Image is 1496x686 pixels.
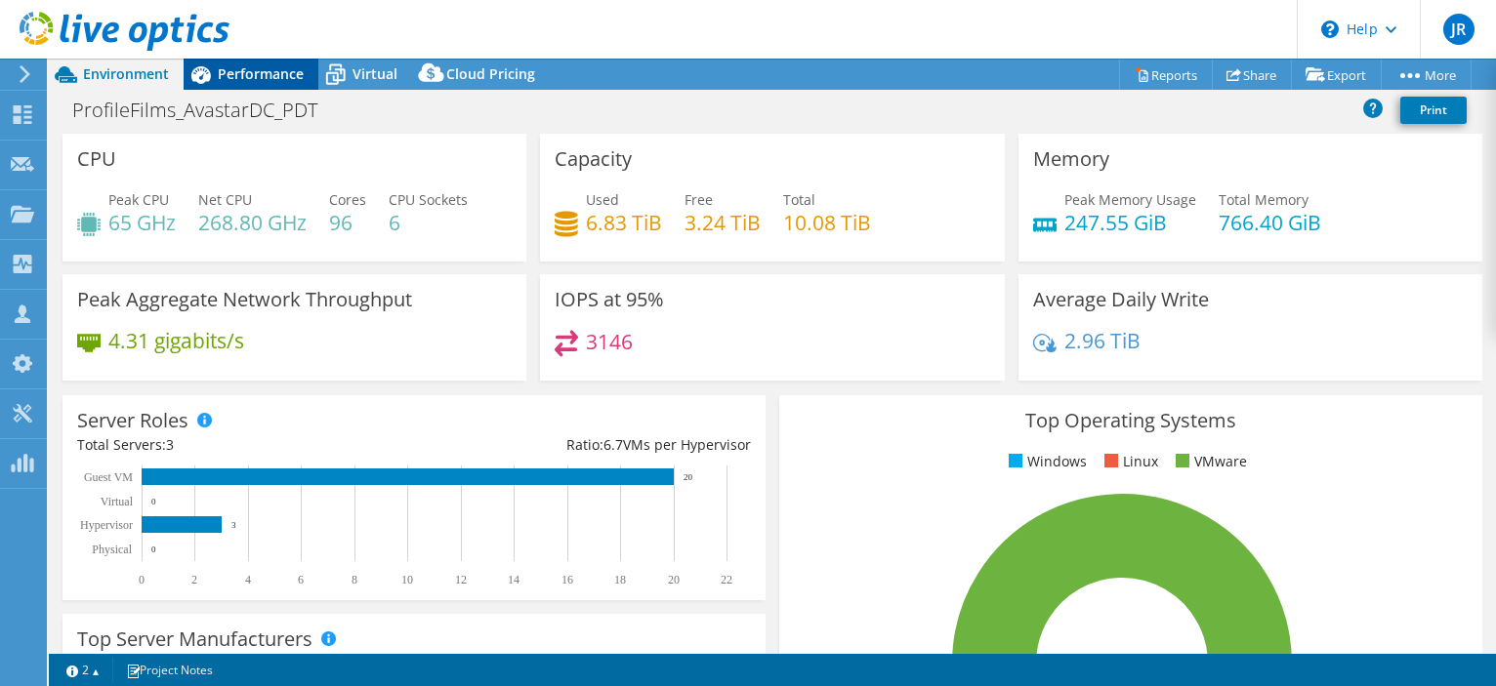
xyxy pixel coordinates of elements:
[1219,190,1309,209] span: Total Memory
[80,518,133,532] text: Hypervisor
[84,470,133,484] text: Guest VM
[101,495,134,508] text: Virtual
[329,190,366,209] span: Cores
[245,573,251,586] text: 4
[77,148,116,170] h3: CPU
[151,545,156,554] text: 0
[63,100,348,121] h1: ProfileFilms_AvastarDC_PDT
[783,190,815,209] span: Total
[1443,14,1475,45] span: JR
[112,658,227,682] a: Project Notes
[92,543,132,556] text: Physical
[1400,97,1467,124] a: Print
[77,410,188,431] h3: Server Roles
[53,658,113,682] a: 2
[1064,330,1141,351] h4: 2.96 TiB
[508,573,519,586] text: 14
[685,190,713,209] span: Free
[783,212,871,233] h4: 10.08 TiB
[353,64,397,83] span: Virtual
[586,190,619,209] span: Used
[721,573,732,586] text: 22
[77,653,751,674] h4: Total Manufacturers:
[1291,60,1382,90] a: Export
[352,573,357,586] text: 8
[1064,190,1196,209] span: Peak Memory Usage
[603,435,623,454] span: 6.7
[83,64,169,83] span: Environment
[668,573,680,586] text: 20
[414,434,751,456] div: Ratio: VMs per Hypervisor
[685,212,761,233] h4: 3.24 TiB
[389,212,468,233] h4: 6
[1119,60,1213,90] a: Reports
[1033,148,1109,170] h3: Memory
[1171,451,1247,472] li: VMware
[77,434,414,456] div: Total Servers:
[1219,212,1321,233] h4: 766.40 GiB
[198,212,307,233] h4: 268.80 GHz
[1064,212,1196,233] h4: 247.55 GiB
[684,472,693,482] text: 20
[108,190,169,209] span: Peak CPU
[108,212,176,233] h4: 65 GHz
[166,435,174,454] span: 3
[401,573,413,586] text: 10
[1321,20,1339,38] svg: \n
[298,573,304,586] text: 6
[77,628,312,650] h3: Top Server Manufacturers
[77,289,412,310] h3: Peak Aggregate Network Throughput
[231,520,236,530] text: 3
[1100,451,1158,472] li: Linux
[561,573,573,586] text: 16
[555,148,632,170] h3: Capacity
[555,289,664,310] h3: IOPS at 95%
[1381,60,1472,90] a: More
[1004,451,1087,472] li: Windows
[139,573,145,586] text: 0
[455,573,467,586] text: 12
[614,573,626,586] text: 18
[1212,60,1292,90] a: Share
[1033,289,1209,310] h3: Average Daily Write
[586,212,662,233] h4: 6.83 TiB
[108,330,244,351] h4: 4.31 gigabits/s
[151,497,156,506] text: 0
[218,64,304,83] span: Performance
[329,212,366,233] h4: 96
[446,64,535,83] span: Cloud Pricing
[586,331,633,352] h4: 3146
[389,190,468,209] span: CPU Sockets
[191,573,197,586] text: 2
[794,410,1468,431] h3: Top Operating Systems
[198,190,252,209] span: Net CPU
